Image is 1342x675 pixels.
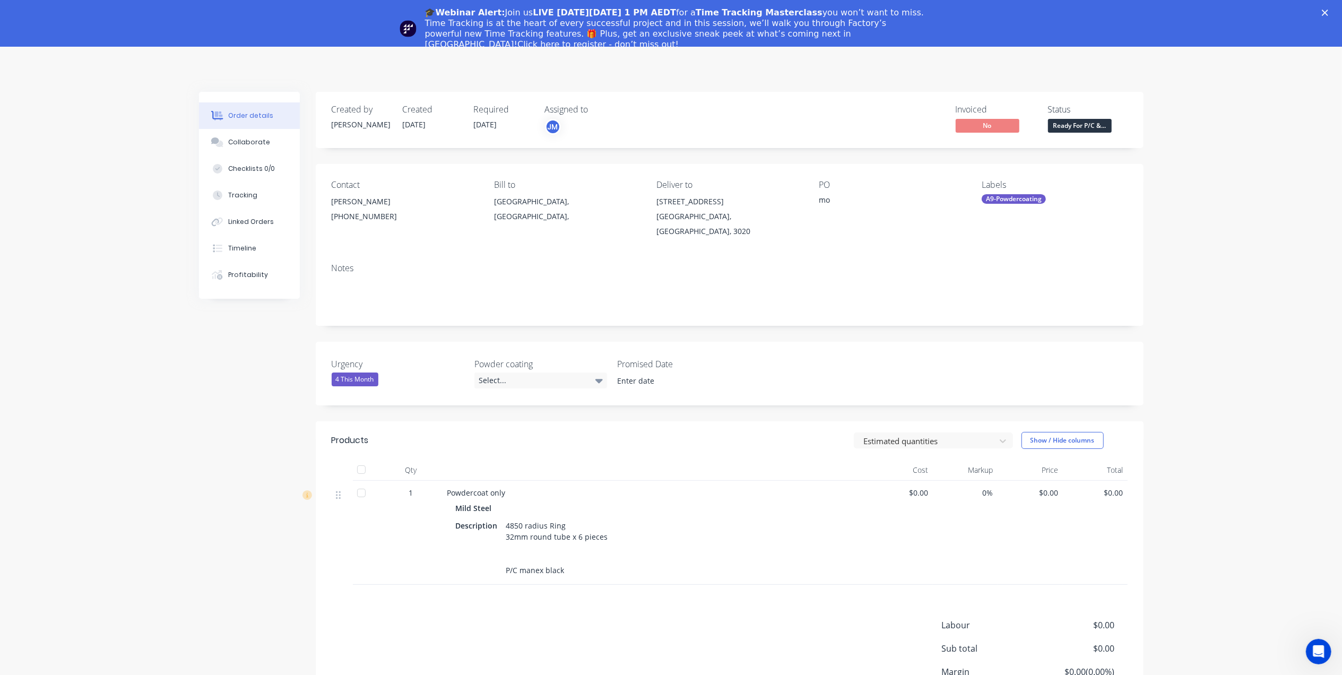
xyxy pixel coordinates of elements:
[400,20,417,37] img: Profile image for Team
[425,7,505,18] b: 🎓Webinar Alert:
[819,194,952,209] div: mo
[228,137,270,147] div: Collaborate
[819,180,965,190] div: PO
[1048,119,1112,135] button: Ready For P/C &...
[517,39,679,49] a: Click here to register - don’t miss out!
[332,358,464,370] label: Urgency
[1002,487,1059,498] span: $0.00
[1062,460,1128,481] div: Total
[868,460,933,481] div: Cost
[332,194,477,228] div: [PERSON_NAME][PHONE_NUMBER]
[403,105,461,115] div: Created
[494,194,639,224] div: [GEOGRAPHIC_DATA], [GEOGRAPHIC_DATA],
[199,209,300,235] button: Linked Orders
[228,111,273,120] div: Order details
[942,619,1036,631] span: Labour
[545,119,561,135] button: JM
[228,217,274,227] div: Linked Orders
[199,155,300,182] button: Checklists 0/0
[1048,119,1112,132] span: Ready For P/C &...
[1067,487,1123,498] span: $0.00
[332,373,378,386] div: 4 This Month
[533,7,676,18] b: LIVE [DATE][DATE] 1 PM AEDT
[872,487,929,498] span: $0.00
[494,180,639,190] div: Bill to
[982,194,1046,204] div: A9-Powdercoating
[332,105,390,115] div: Created by
[332,263,1128,273] div: Notes
[696,7,822,18] b: Time Tracking Masterclass
[199,182,300,209] button: Tracking
[199,235,300,262] button: Timeline
[425,7,926,50] div: Join us for a you won’t want to miss. Time Tracking is at the heart of every successful project a...
[1036,642,1114,655] span: $0.00
[474,373,607,388] div: Select...
[1322,10,1332,16] div: Close
[942,642,1036,655] span: Sub total
[228,191,257,200] div: Tracking
[456,500,496,516] div: Mild Steel
[474,119,497,129] span: [DATE]
[656,194,802,209] div: [STREET_ADDRESS]
[937,487,993,498] span: 0%
[1306,639,1331,664] iframe: Intercom live chat
[199,102,300,129] button: Order details
[502,518,612,578] div: 4850 radius Ring 32mm round tube x 6 pieces P/C manex black
[228,164,275,174] div: Checklists 0/0
[656,209,802,239] div: [GEOGRAPHIC_DATA], [GEOGRAPHIC_DATA], 3020
[1048,105,1128,115] div: Status
[956,119,1019,132] span: No
[228,270,268,280] div: Profitability
[332,119,390,130] div: [PERSON_NAME]
[474,105,532,115] div: Required
[656,194,802,239] div: [STREET_ADDRESS][GEOGRAPHIC_DATA], [GEOGRAPHIC_DATA], 3020
[610,373,742,389] input: Enter date
[403,119,426,129] span: [DATE]
[998,460,1063,481] div: Price
[332,209,477,224] div: [PHONE_NUMBER]
[332,180,477,190] div: Contact
[982,180,1127,190] div: Labels
[932,460,998,481] div: Markup
[617,358,750,370] label: Promised Date
[474,358,607,370] label: Powder coating
[1021,432,1104,449] button: Show / Hide columns
[956,105,1035,115] div: Invoiced
[409,487,413,498] span: 1
[199,262,300,288] button: Profitability
[379,460,443,481] div: Qty
[199,129,300,155] button: Collaborate
[447,488,506,498] span: Powdercoat only
[656,180,802,190] div: Deliver to
[545,105,651,115] div: Assigned to
[332,194,477,209] div: [PERSON_NAME]
[1036,619,1114,631] span: $0.00
[228,244,256,253] div: Timeline
[332,434,369,447] div: Products
[494,194,639,228] div: [GEOGRAPHIC_DATA], [GEOGRAPHIC_DATA],
[456,518,502,533] div: Description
